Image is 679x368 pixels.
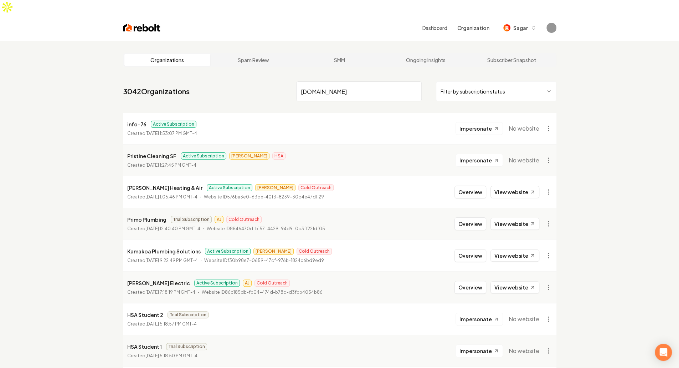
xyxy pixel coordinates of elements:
[509,124,539,133] span: No website
[229,152,269,160] span: [PERSON_NAME]
[456,344,503,357] button: Impersonate
[145,289,195,295] time: [DATE] 7:18:19 PM GMT-4
[296,81,422,101] input: Search by name or ID
[456,122,503,135] button: Impersonate
[255,184,295,191] span: [PERSON_NAME]
[127,120,146,128] p: info-76
[127,130,197,137] p: Created
[422,24,447,31] a: Dashboard
[171,216,212,223] span: Trial Subscription
[253,248,294,255] span: [PERSON_NAME]
[490,186,539,198] a: View website
[454,249,486,262] button: Overview
[145,258,198,263] time: [DATE] 9:22:49 PM GMT-4
[168,311,209,318] span: Trial Subscription
[469,54,555,66] a: Subscriber Snapshot
[205,248,251,255] span: Active Subscription
[123,86,190,96] a: 3042Organizations
[124,54,211,66] a: Organizations
[490,249,539,262] a: View website
[459,316,492,323] span: Impersonate
[459,125,492,132] span: Impersonate
[145,321,197,327] time: [DATE] 5:18:57 PM GMT-4
[145,353,197,358] time: [DATE] 5:18:50 PM GMT-4
[513,24,528,32] span: Sagar
[453,21,493,34] button: Organization
[509,347,539,355] span: No website
[243,279,252,287] span: AJ
[127,152,176,160] p: Pristine Cleaning SF
[207,184,252,191] span: Active Subscription
[181,152,226,160] span: Active Subscription
[127,215,166,224] p: Primo Plumbing
[490,281,539,293] a: View website
[123,23,160,33] img: Rebolt Logo
[145,131,197,136] time: [DATE] 1:53:07 PM GMT-4
[226,216,262,223] span: Cold Outreach
[166,343,207,350] span: Trial Subscription
[127,183,202,192] p: [PERSON_NAME] Heating & Air
[127,321,197,328] p: Created
[546,23,556,33] button: Open user button
[210,54,297,66] a: Spam Review
[127,193,197,201] p: Created
[127,162,196,169] p: Created
[454,217,486,230] button: Overview
[127,342,162,351] p: HSA Student 1
[655,344,672,361] div: Open Intercom Messenger
[151,121,196,128] span: Active Subscription
[509,156,539,165] span: No website
[127,247,201,256] p: Kamakoa Plumbing Solutions
[503,24,510,31] img: Sagar
[459,157,492,164] span: Impersonate
[298,184,334,191] span: Cold Outreach
[127,352,197,359] p: Created
[127,289,195,296] p: Created
[207,225,325,232] p: Website ID 8846470d-b157-4429-94d9-0c3ff221df05
[254,279,290,287] span: Cold Outreach
[127,279,190,287] p: [PERSON_NAME] Electric
[204,193,324,201] p: Website ID 576ba3e0-63db-40f3-8239-30d4e47d1129
[127,257,198,264] p: Created
[382,54,469,66] a: Ongoing Insights
[272,152,286,160] span: HSA
[490,218,539,230] a: View website
[145,194,197,200] time: [DATE] 1:05:46 PM GMT-4
[459,347,492,354] span: Impersonate
[454,186,486,198] button: Overview
[127,311,163,319] p: HSA Student 2
[297,248,332,255] span: Cold Outreach
[546,23,556,33] img: Sagar Soni
[204,257,324,264] p: Website ID f30b98e7-0659-47cf-976b-1824c6bd9ed9
[297,54,383,66] a: SMM
[145,162,196,168] time: [DATE] 1:27:45 PM GMT-4
[127,225,200,232] p: Created
[454,281,486,294] button: Overview
[509,315,539,323] span: No website
[456,313,503,326] button: Impersonate
[456,154,503,167] button: Impersonate
[145,226,200,231] time: [DATE] 12:40:40 PM GMT-4
[194,279,240,287] span: Active Subscription
[215,216,223,223] span: AJ
[202,289,323,296] p: Website ID 86c185db-fb04-474d-b78d-d3fbb4054b86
